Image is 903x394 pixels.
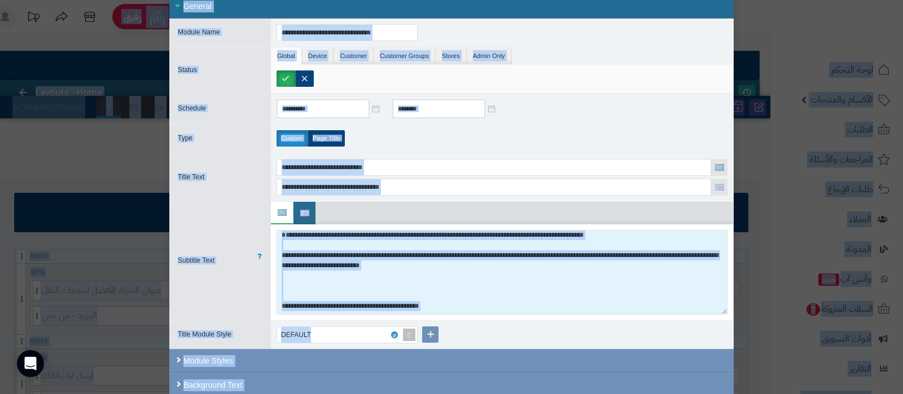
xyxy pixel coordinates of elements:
[178,28,220,36] span: Module Name
[17,350,44,377] div: Open Intercom Messenger
[302,47,334,64] li: Device
[715,164,724,170] img: العربية
[178,330,231,338] span: Title Module Style
[178,134,192,142] span: Type
[169,349,734,373] div: Module Styles
[436,47,467,64] li: Stores
[374,47,436,64] li: Customer Groups
[300,210,309,216] img: English
[715,184,724,190] img: English
[308,130,345,147] label: Page Title
[278,209,287,215] img: العربية
[334,47,374,64] li: Customer
[281,327,322,343] div: DEFAULT
[467,47,512,64] li: Admin Only
[178,104,206,112] span: Schedule
[277,130,308,147] label: Custom
[271,47,302,64] li: Global
[178,66,197,74] span: Status
[178,256,214,264] span: Subtitle Text
[178,173,204,181] span: Title Text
